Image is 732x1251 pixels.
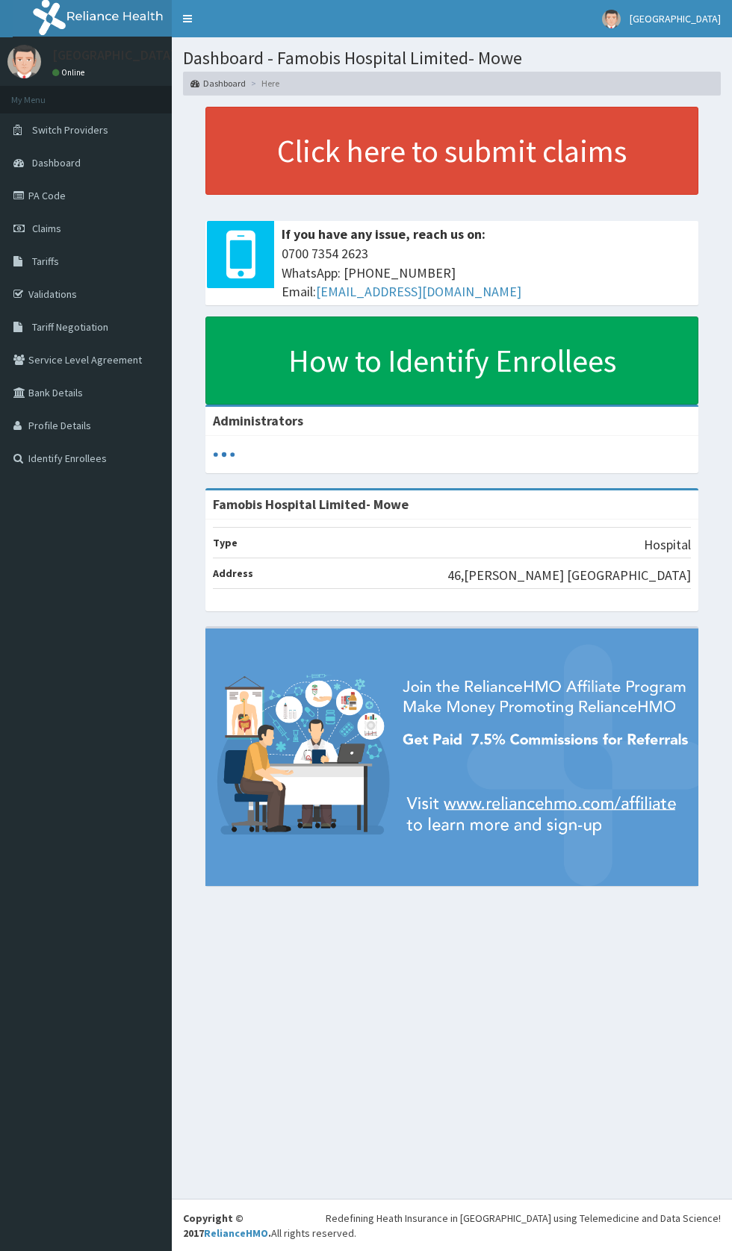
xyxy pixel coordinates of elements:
svg: audio-loading [213,443,235,466]
p: [GEOGRAPHIC_DATA] [52,49,176,62]
div: Redefining Heath Insurance in [GEOGRAPHIC_DATA] using Telemedicine and Data Science! [326,1211,721,1226]
p: Hospital [644,535,691,555]
strong: Famobis Hospital Limited- Mowe [213,496,409,513]
a: Dashboard [190,77,246,90]
img: provider-team-banner.png [205,628,698,886]
a: RelianceHMO [204,1226,268,1240]
a: How to Identify Enrollees [205,316,698,405]
span: Claims [32,222,61,235]
a: Click here to submit claims [205,107,698,195]
span: Tariffs [32,255,59,268]
b: Type [213,536,238,549]
strong: Copyright © 2017 . [183,1211,271,1240]
img: User Image [7,45,41,78]
a: Online [52,67,88,78]
img: User Image [602,10,621,28]
b: Administrators [213,412,303,429]
p: 46,[PERSON_NAME] [GEOGRAPHIC_DATA] [447,566,691,585]
span: Switch Providers [32,123,108,137]
h1: Dashboard - Famobis Hospital Limited- Mowe [183,49,721,68]
a: [EMAIL_ADDRESS][DOMAIN_NAME] [316,283,521,300]
span: [GEOGRAPHIC_DATA] [630,12,721,25]
span: Tariff Negotiation [32,320,108,334]
b: If you have any issue, reach us on: [282,225,486,243]
b: Address [213,567,253,580]
span: Dashboard [32,156,81,169]
span: 0700 7354 2623 WhatsApp: [PHONE_NUMBER] Email: [282,244,691,302]
li: Here [247,77,279,90]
